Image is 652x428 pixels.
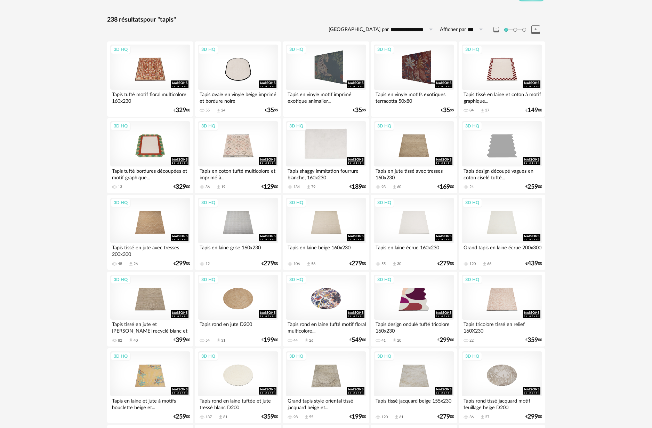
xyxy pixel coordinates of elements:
span: 439 [528,261,538,266]
span: Download icon [218,414,223,420]
div: 55 [309,415,313,420]
div: Tapis ovale en vinyle beige imprimé et bordure noire [198,90,278,104]
div: € 00 [525,108,542,113]
div: Tapis rond tissé jacquard motif feuillage beige D200 [462,396,542,410]
div: 55 [206,108,210,113]
div: 44 [293,338,298,343]
div: 66 [487,262,491,266]
div: Tapis design découpé vagues en coton ciselé tufté... [462,166,542,180]
span: 149 [528,108,538,113]
div: € 00 [174,338,190,343]
span: 299 [528,414,538,419]
span: Download icon [480,414,485,420]
div: Tapis tufté motif floral multicolore 160x230 [110,90,190,104]
div: € 00 [261,261,278,266]
div: 3D HQ [286,122,306,131]
span: Download icon [216,108,221,113]
div: 82 [118,338,122,343]
div: € 00 [437,338,454,343]
a: 3D HQ Tapis tissé en laine et coton à motif graphique... 84 Download icon 37 €14900 [459,41,545,117]
span: Download icon [392,261,397,266]
div: € 99 [265,108,278,113]
span: 129 [264,185,274,189]
div: 26 [134,262,138,266]
span: 199 [264,338,274,343]
div: Tapis en vinyle motif imprimé exotique animalier... [286,90,366,104]
div: 31 [221,338,225,343]
div: 3D HQ [374,122,394,131]
div: 3D HQ [286,275,306,284]
div: € 00 [174,414,190,419]
div: 3D HQ [111,275,131,284]
a: 3D HQ Tapis en jute tissé avec tresses 160x230 93 Download icon 60 €16900 [371,118,457,193]
a: 3D HQ Tapis en vinyle motif imprimé exotique animalier... €3599 [283,41,369,117]
div: € 00 [437,261,454,266]
a: 3D HQ Tapis tricolore tissé en relief 160X230 22 €35900 [459,272,545,347]
div: 3D HQ [111,45,131,54]
div: Tapis shaggy immitation fourrure blanche, 160x230 [286,166,366,180]
div: 3D HQ [111,352,131,361]
a: 3D HQ Tapis rond en laine tufté motif floral multicolore... 44 Download icon 26 €54900 [283,272,369,347]
span: Download icon [392,185,397,190]
span: 35 [355,108,362,113]
span: 399 [176,338,186,343]
div: € 99 [441,108,454,113]
span: Download icon [306,185,311,190]
div: 3D HQ [198,198,218,207]
div: Tapis rond en laine tufté motif floral multicolore... [286,320,366,334]
div: 27 [485,415,489,420]
a: 3D HQ Tapis en laine grise 160x230 12 €27900 [195,195,281,270]
div: Tapis tissé en jute et [PERSON_NAME] recyclé blanc et beige... [110,320,190,334]
span: 549 [352,338,362,343]
div: 55 [381,262,386,266]
div: 98 [293,415,298,420]
div: 3D HQ [374,45,394,54]
span: Download icon [216,338,221,343]
a: 3D HQ Grand tapis style oriental tissé jacquard beige et... 98 Download icon 55 €19900 [283,348,369,423]
div: € 00 [349,338,366,343]
span: 199 [352,414,362,419]
div: 81 [223,415,227,420]
div: 120 [469,262,476,266]
a: 3D HQ Tapis tissé jacquard beige 155x230 120 Download icon 61 €27900 [371,348,457,423]
div: 19 [221,185,225,189]
div: 3D HQ [198,275,218,284]
div: 22 [469,338,474,343]
label: [GEOGRAPHIC_DATA] par [329,26,389,33]
div: 3D HQ [111,198,131,207]
div: Tapis en laine écrue 160x230 [374,243,454,257]
div: 238 résultats [107,16,545,24]
div: 40 [134,338,138,343]
div: 93 [381,185,386,189]
span: 279 [352,261,362,266]
div: 3D HQ [462,352,482,361]
span: Download icon [394,414,399,420]
a: 3D HQ Tapis tissé en jute et [PERSON_NAME] recyclé blanc et beige... 82 Download icon 40 €39900 [107,272,193,347]
div: Tapis en laine grise 160x230 [198,243,278,257]
div: 3D HQ [462,45,482,54]
div: Tapis design ondulé tufté tricolore 160x230 [374,320,454,334]
a: 3D HQ Tapis en laine écrue 160x230 55 Download icon 30 €27900 [371,195,457,270]
div: Grand tapis style oriental tissé jacquard beige et... [286,396,366,410]
div: 79 [311,185,315,189]
a: 3D HQ Tapis rond tissé jacquard motif feuillage beige D200 36 Download icon 27 €29900 [459,348,545,423]
div: € 00 [261,414,278,419]
a: 3D HQ Grand tapis en laine écrue 200x300 120 Download icon 66 €43900 [459,195,545,270]
div: 120 [381,415,388,420]
span: 359 [264,414,274,419]
div: € 00 [525,261,542,266]
div: 3D HQ [198,352,218,361]
div: € 00 [174,185,190,189]
span: Download icon [216,185,221,190]
div: 48 [118,262,122,266]
span: Download icon [304,338,309,343]
a: 3D HQ Tapis tufté motif floral multicolore 160x230 €32900 [107,41,193,117]
div: € 00 [261,338,278,343]
a: 3D HQ Tapis rond en jute D200 54 Download icon 31 €19900 [195,272,281,347]
div: 3D HQ [286,352,306,361]
div: 36 [206,185,210,189]
label: Afficher par [440,26,466,33]
div: Tapis en coton tufté multicolore et imprimé à... [198,166,278,180]
div: 37 [485,108,489,113]
div: 3D HQ [374,275,394,284]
